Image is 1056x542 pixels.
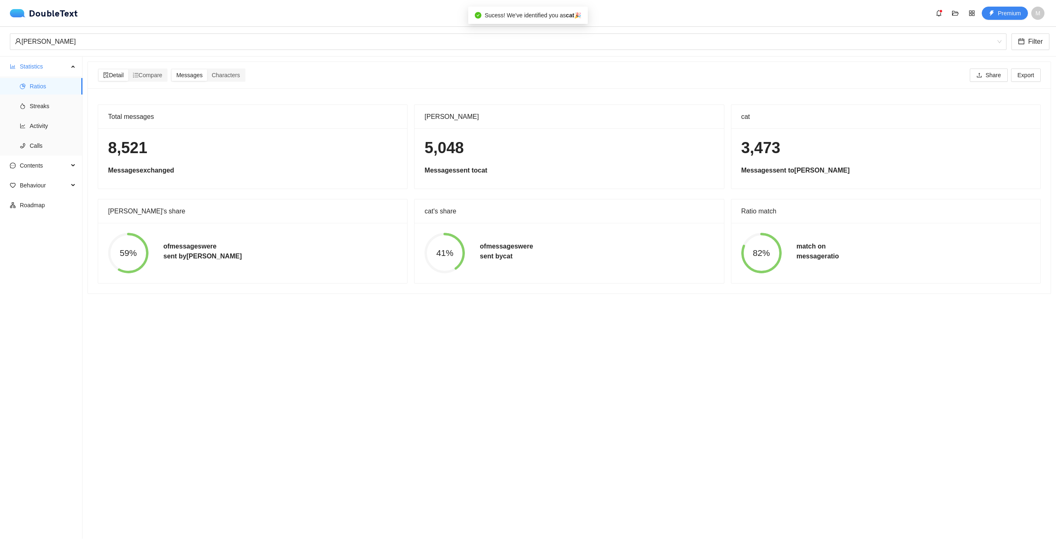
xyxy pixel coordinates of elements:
[15,34,994,50] div: [PERSON_NAME]
[989,10,995,17] span: thunderbolt
[10,64,16,69] span: bar-chart
[424,249,465,258] span: 41%
[985,71,1001,80] span: Share
[30,118,76,134] span: Activity
[108,199,397,223] div: [PERSON_NAME]'s share
[10,182,16,188] span: heart
[933,10,945,17] span: bell
[424,105,714,128] div: [PERSON_NAME]
[108,166,397,175] h5: Messages exchanged
[133,72,163,78] span: Compare
[424,199,714,223] div: cat's share
[1028,36,1043,47] span: Filter
[10,9,29,17] img: logo
[966,10,978,17] span: appstore
[566,12,574,19] b: cat
[741,166,1030,175] h5: Messages sent to [PERSON_NAME]
[20,157,68,174] span: Contents
[949,10,962,17] span: folder-open
[949,7,962,20] button: folder-open
[965,7,978,20] button: appstore
[797,241,839,261] h5: match on message ratio
[20,58,68,75] span: Statistics
[163,241,242,261] h5: of messages were sent by [PERSON_NAME]
[741,249,782,258] span: 82%
[20,177,68,194] span: Behaviour
[424,138,714,158] h1: 5,048
[976,72,982,79] span: upload
[475,12,481,19] span: check-circle
[10,202,16,208] span: apartment
[1011,69,1041,82] button: Export
[108,105,397,128] div: Total messages
[424,166,714,175] h5: Messages sent to cat
[1035,7,1040,20] span: M
[176,72,203,78] span: Messages
[982,7,1028,20] button: thunderboltPremium
[10,163,16,168] span: message
[133,72,139,78] span: ordered-list
[108,249,148,258] span: 59%
[20,197,76,213] span: Roadmap
[485,12,581,19] span: Sucess! We've identified you as 🎉
[108,138,397,158] h1: 8,521
[1011,33,1049,50] button: calendarFilter
[998,9,1021,18] span: Premium
[10,9,78,17] div: DoubleText
[741,199,1030,223] div: Ratio match
[20,103,26,109] span: fire
[15,38,21,45] span: user
[20,123,26,129] span: line-chart
[741,105,1030,128] div: cat
[10,9,78,17] a: logoDoubleText
[212,72,240,78] span: Characters
[103,72,124,78] span: Detail
[30,137,76,154] span: Calls
[741,138,1030,158] h1: 3,473
[1018,38,1025,46] span: calendar
[1018,71,1034,80] span: Export
[20,83,26,89] span: pie-chart
[20,143,26,149] span: phone
[30,78,76,95] span: Ratios
[103,72,109,78] span: file-search
[15,34,1002,50] span: Matthew Wierzbowski
[970,69,1007,82] button: uploadShare
[932,7,945,20] button: bell
[480,241,533,261] h5: of messages were sent by cat
[30,98,76,114] span: Streaks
